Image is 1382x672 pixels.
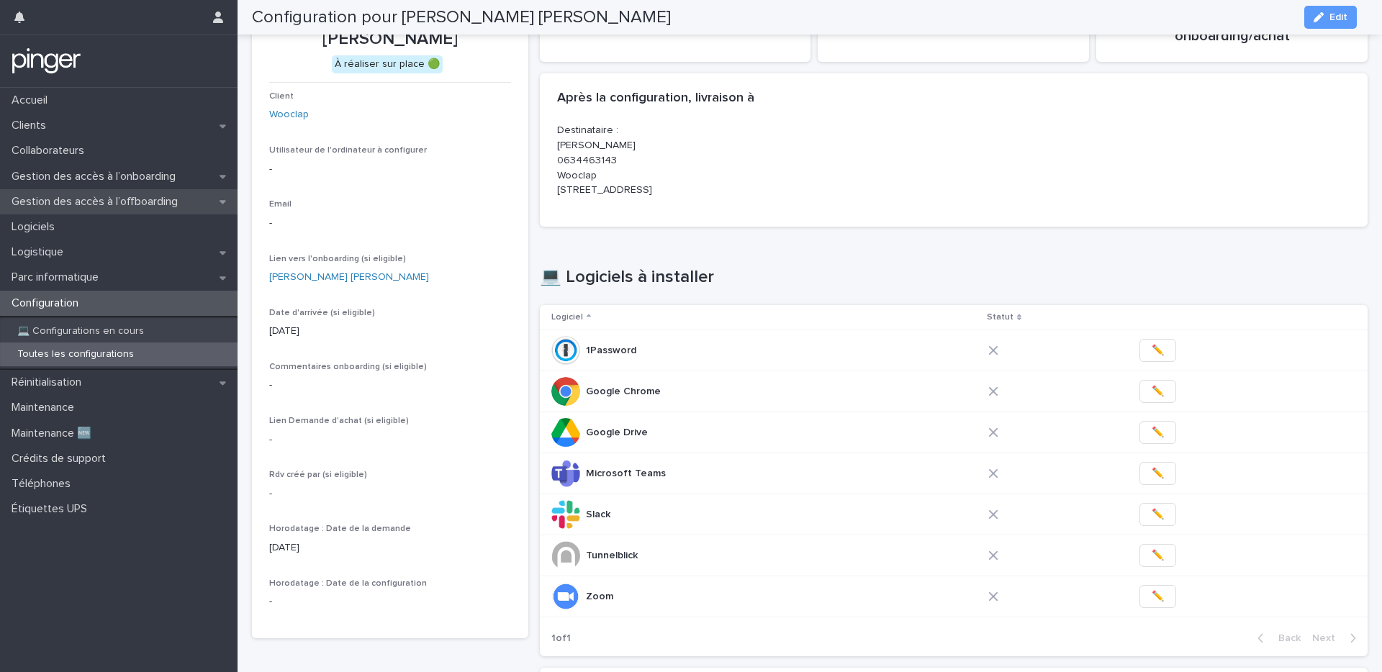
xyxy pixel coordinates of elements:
tr: Google ChromeGoogle Chrome ✏️ [540,371,1368,412]
button: Back [1246,632,1306,645]
span: Horodatage : Date de la configuration [269,579,427,588]
tr: Google DriveGoogle Drive ✏️ [540,412,1368,453]
span: Date d'arrivée (si eligible) [269,309,375,317]
div: À réaliser sur place 🟢 [332,55,443,73]
span: Horodatage : Date de la demande [269,525,411,533]
button: ✏️ [1139,380,1176,403]
a: [PERSON_NAME] [PERSON_NAME] [269,270,429,285]
p: Microsoft Teams [586,465,669,480]
span: ✏️ [1152,343,1164,358]
p: - [269,378,511,393]
a: Wooclap [269,107,309,122]
h2: Configuration pour [PERSON_NAME] [PERSON_NAME] [252,7,671,28]
span: Email [269,200,292,209]
p: Logiciel [551,309,583,325]
p: Gestion des accès à l’onboarding [6,170,187,183]
p: Collaborateurs [6,144,96,158]
p: Google Drive [586,424,651,439]
p: 💻 Configurations en cours [6,325,155,337]
button: ✏️ [1139,503,1176,526]
p: Clients [6,119,58,132]
p: [DATE] [269,540,511,555]
p: Téléphones [6,477,82,491]
p: Destinataire : [PERSON_NAME] 0634463143 Wooclap [STREET_ADDRESS] [557,123,810,198]
span: Back [1270,633,1301,643]
p: Parc informatique [6,271,110,284]
p: 1 of 1 [540,621,582,656]
p: Zoom [586,588,616,603]
button: Next [1306,632,1368,645]
h1: 💻 Logiciels à installer [540,267,1368,288]
span: ✏️ [1152,466,1164,481]
p: Configuration [6,296,90,310]
p: - [269,594,511,609]
tr: ZoomZoom ✏️ [540,576,1368,617]
span: Rdv créé par (si eligible) [269,471,367,479]
button: ✏️ [1139,544,1176,567]
tr: SlackSlack ✏️ [540,494,1368,535]
span: ✏️ [1152,384,1164,399]
span: Commentaires onboarding (si eligible) [269,363,427,371]
button: Edit [1304,6,1357,29]
p: Gestion des accès à l’offboarding [6,195,189,209]
p: Réinitialisation [6,376,93,389]
span: Lien vers l'onboarding (si eligible) [269,255,406,263]
p: 1Password [586,342,639,357]
button: ✏️ [1139,585,1176,608]
p: Tunnelblick [586,547,641,562]
span: ✏️ [1152,548,1164,563]
span: Utilisateur de l'ordinateur à configurer [269,146,427,155]
span: Client [269,92,294,101]
p: - [269,162,511,177]
span: Next [1312,633,1344,643]
p: Maintenance 🆕 [6,427,103,440]
p: - [269,432,511,448]
span: ✏️ [1152,507,1164,522]
p: [DATE] [269,324,511,339]
p: Slack [586,506,613,521]
p: Logiciels [6,220,66,234]
button: ✏️ [1139,339,1176,362]
p: Accueil [6,94,59,107]
p: Crédits de support [6,452,117,466]
p: - [269,216,511,231]
span: ✏️ [1152,425,1164,440]
p: - [269,486,511,501]
p: Statut [987,309,1013,325]
img: mTgBEunGTSyRkCgitkcU [12,47,81,76]
tr: Microsoft TeamsMicrosoft Teams ✏️ [540,453,1368,494]
p: Toutes les configurations [6,348,145,360]
p: Étiquettes UPS [6,502,99,516]
button: ✏️ [1139,462,1176,485]
h2: Après la configuration, livraison à [557,91,754,106]
span: Edit [1329,12,1347,22]
tr: TunnelblickTunnelblick ✏️ [540,535,1368,576]
p: Maintenance [6,401,86,414]
span: ✏️ [1152,589,1164,604]
tr: 1Password1Password ✏️ [540,330,1368,371]
p: Google Chrome [586,383,664,398]
p: Logistique [6,245,75,259]
span: Lien Demande d'achat (si eligible) [269,417,409,425]
button: ✏️ [1139,421,1176,444]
